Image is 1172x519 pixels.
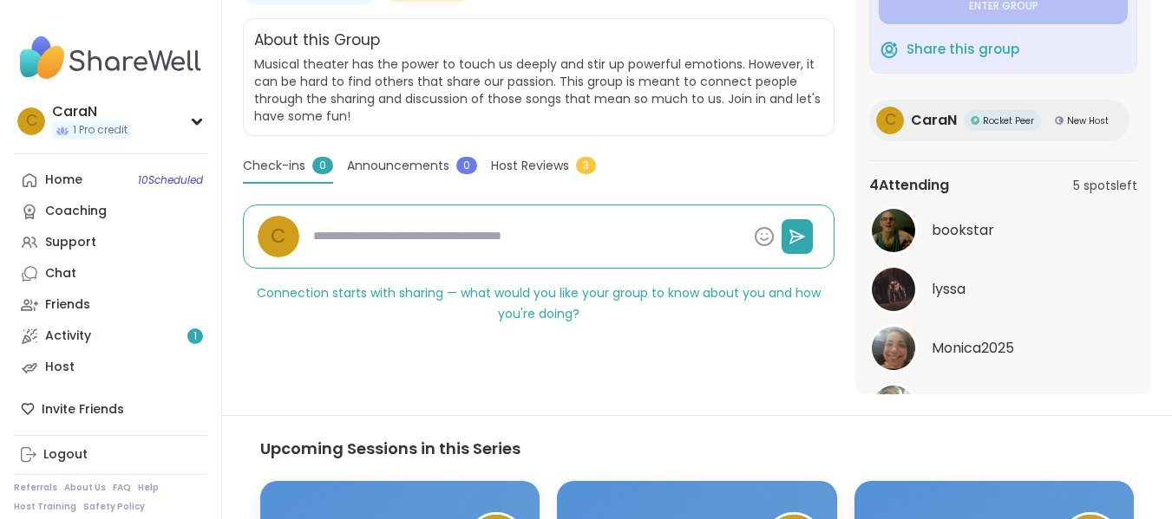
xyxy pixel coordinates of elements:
[243,157,305,175] span: Check-ins
[45,265,76,282] div: Chat
[869,100,1129,141] a: CCaraNRocket PeerRocket PeerNew HostNew Host
[879,31,1019,68] button: Share this group
[1055,116,1064,125] img: New Host
[14,393,207,425] div: Invite Friends
[193,329,197,344] span: 1
[271,221,286,251] span: C
[138,173,203,187] span: 10 Scheduled
[14,321,207,352] a: Activity1
[347,157,449,175] span: Announcements
[872,386,915,429] img: BRandom502
[45,296,90,314] div: Friends
[872,327,915,370] img: Monica2025
[1067,114,1109,127] span: New Host
[113,482,131,494] a: FAQ
[932,338,1014,359] span: Monica2025
[45,328,91,345] div: Activity
[907,40,1019,60] span: Share this group
[14,227,207,258] a: Support
[872,268,915,311] img: lyssa
[45,359,75,376] div: Host
[1073,177,1137,195] span: 5 spots left
[491,157,569,175] span: Host Reviews
[869,383,1137,431] a: BRandom502BRandom502
[260,437,1134,460] h3: Upcoming Sessions in this Series
[254,55,823,125] span: Musical theater has the power to touch us deeply and stir up powerful emotions. However, it can b...
[879,39,900,60] img: ShareWell Logomark
[932,220,994,241] span: bookstar
[14,196,207,227] a: Coaching
[45,172,82,189] div: Home
[26,110,37,133] span: C
[14,258,207,289] a: Chat
[872,209,915,252] img: bookstar
[932,279,966,300] span: lyssa
[983,114,1034,127] span: Rocket Peer
[14,439,207,470] a: Logout
[52,102,131,121] div: CaraN
[14,352,207,383] a: Host
[14,501,76,513] a: Host Training
[254,29,380,52] h2: About this Group
[971,116,979,125] img: Rocket Peer
[73,123,128,138] span: 1 Pro credit
[138,482,159,494] a: Help
[312,157,333,174] span: 0
[911,110,957,131] span: CaraN
[869,206,1137,255] a: bookstarbookstar
[885,109,896,132] span: C
[869,324,1137,373] a: Monica2025Monica2025
[64,482,106,494] a: About Us
[14,482,57,494] a: Referrals
[14,165,207,196] a: Home10Scheduled
[14,28,207,88] img: ShareWell Nav Logo
[576,157,596,174] span: 3
[869,265,1137,314] a: lyssalyssa
[83,501,145,513] a: Safety Policy
[14,289,207,321] a: Friends
[257,284,821,322] span: Connection starts with sharing — what would you like your group to know about you and how you're ...
[456,157,477,174] span: 0
[45,234,96,251] div: Support
[43,446,88,464] div: Logout
[869,175,949,196] span: 4 Attending
[45,203,107,220] div: Coaching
